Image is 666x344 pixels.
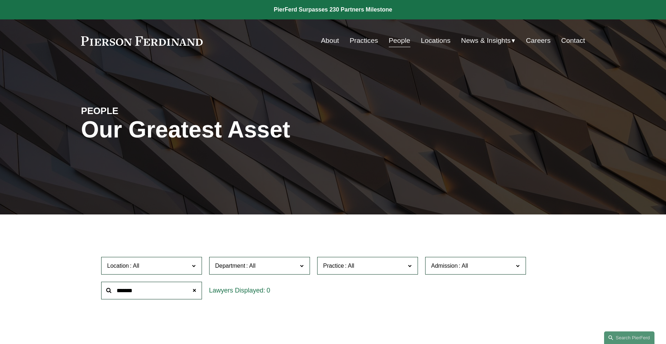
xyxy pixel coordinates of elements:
[350,34,378,47] a: Practices
[267,287,270,294] span: 0
[389,34,410,47] a: People
[526,34,550,47] a: Careers
[107,263,129,269] span: Location
[421,34,450,47] a: Locations
[81,117,417,143] h1: Our Greatest Asset
[461,34,516,47] a: folder dropdown
[431,263,458,269] span: Admission
[561,34,585,47] a: Contact
[81,105,207,117] h4: PEOPLE
[461,35,511,47] span: News & Insights
[604,331,654,344] a: Search this site
[321,34,339,47] a: About
[215,263,246,269] span: Department
[323,263,344,269] span: Practice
